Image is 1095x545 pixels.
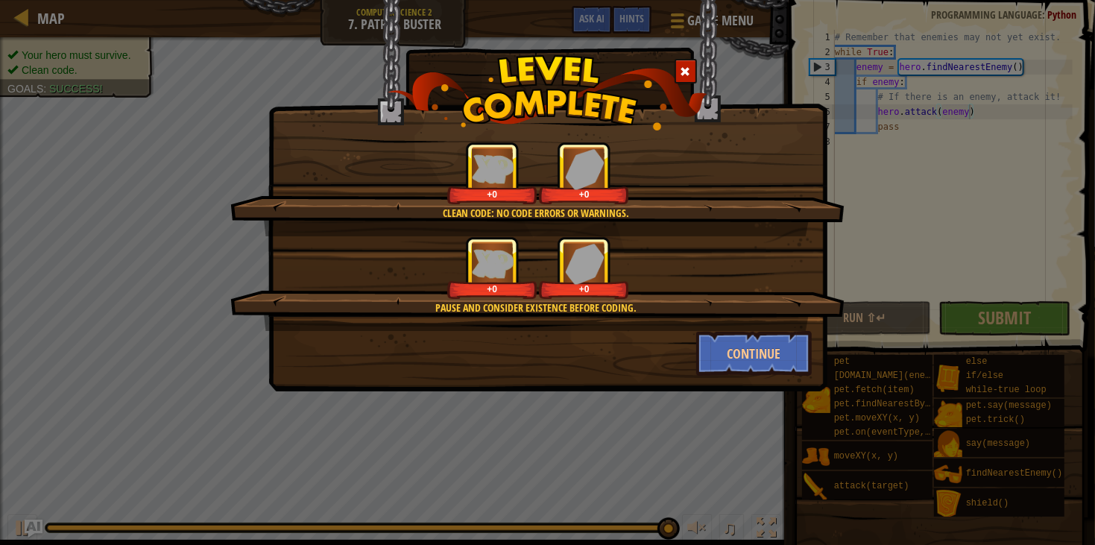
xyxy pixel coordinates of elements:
img: reward_icon_xp.png [472,249,514,278]
div: Clean code: no code errors or warnings. [301,206,771,221]
div: +0 [450,283,534,294]
img: level_complete.png [388,55,707,130]
div: +0 [542,283,626,294]
img: reward_icon_gems.png [566,148,605,189]
button: Continue [696,331,812,376]
div: +0 [450,189,534,200]
img: reward_icon_gems.png [566,243,605,284]
img: reward_icon_xp.png [472,154,514,183]
div: Pause and consider existence before coding. [301,300,771,315]
div: +0 [542,189,626,200]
